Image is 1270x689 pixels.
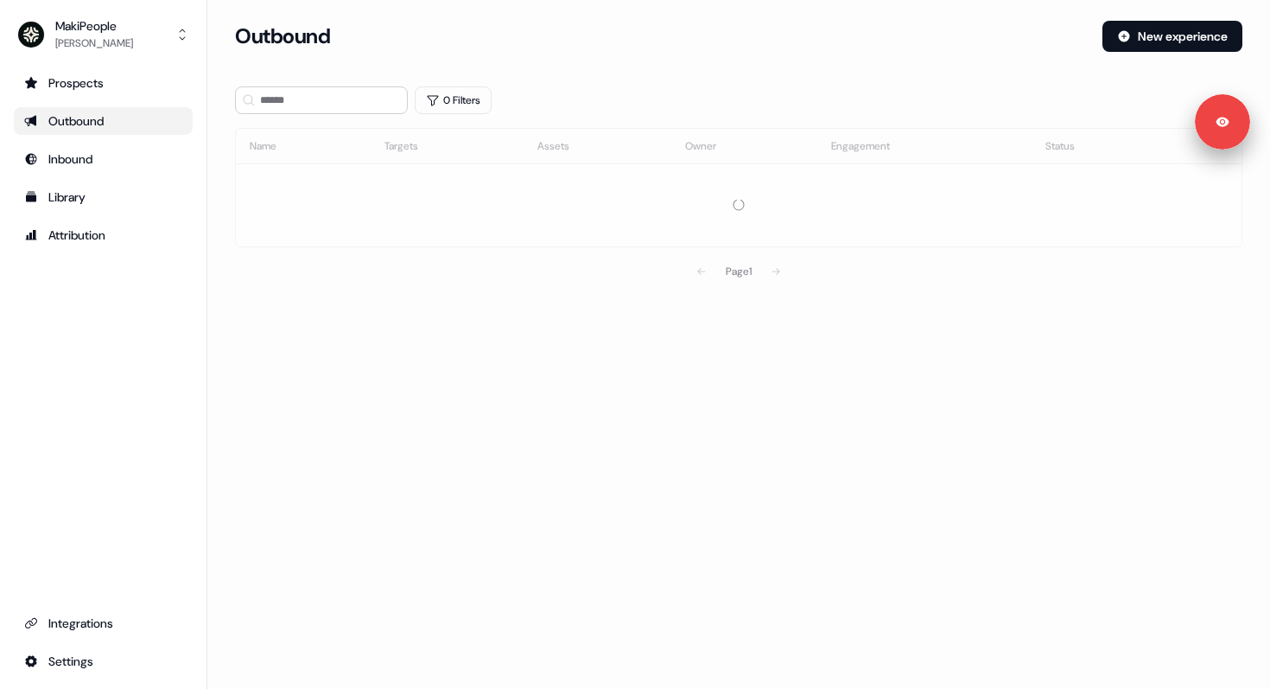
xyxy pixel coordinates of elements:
button: MakiPeople[PERSON_NAME] [14,14,193,55]
div: Inbound [24,150,182,168]
a: Go to Inbound [14,145,193,173]
a: Go to prospects [14,69,193,97]
div: Integrations [24,615,182,632]
div: Prospects [24,74,182,92]
div: Library [24,188,182,206]
a: Go to integrations [14,609,193,637]
a: Go to attribution [14,221,193,249]
div: MakiPeople [55,17,133,35]
button: New experience [1102,21,1242,52]
div: Settings [24,653,182,670]
div: Attribution [24,226,182,244]
button: 0 Filters [415,86,492,114]
a: Go to integrations [14,648,193,675]
a: Go to templates [14,183,193,211]
div: [PERSON_NAME] [55,35,133,52]
h3: Outbound [235,23,330,49]
div: Outbound [24,112,182,130]
a: Go to outbound experience [14,107,193,135]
